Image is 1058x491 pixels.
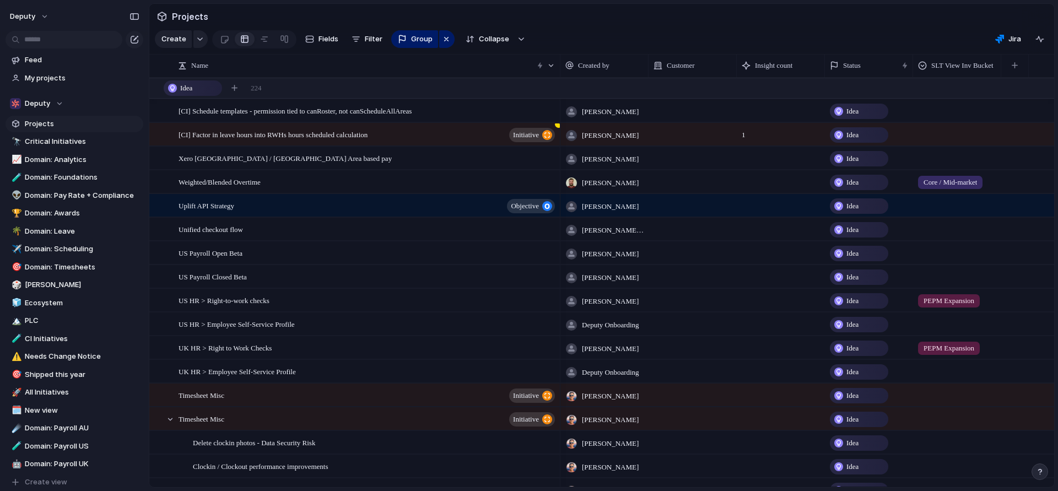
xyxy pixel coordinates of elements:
[582,367,639,378] span: Deputy Onboarding
[319,34,338,45] span: Fields
[12,279,19,292] div: 🎲
[459,30,515,48] button: Collapse
[846,153,859,164] span: Idea
[179,175,261,188] span: Weighted/Blended Overtime
[12,243,19,256] div: ✈️
[924,295,974,306] span: PEPM Expansion
[155,30,192,48] button: Create
[10,458,21,470] button: 🤖
[25,244,139,255] span: Domain: Scheduling
[10,11,35,22] span: deputy
[846,106,859,117] span: Idea
[180,83,192,94] span: Idea
[582,201,639,212] span: [PERSON_NAME]
[170,7,210,26] span: Projects
[25,441,139,452] span: Domain: Payroll US
[193,460,328,472] span: Clockin / Clockout performance improvements
[179,104,412,117] span: [CI] Schedule templates - permission tied to canRoster, not canScheduleAllAreas
[582,106,639,117] span: [PERSON_NAME]
[582,154,639,165] span: [PERSON_NAME]
[10,226,21,237] button: 🌴
[25,190,139,201] span: Domain: Pay Rate + Compliance
[179,294,269,306] span: US HR > Right-to-work checks
[411,34,433,45] span: Group
[25,73,139,84] span: My projects
[846,295,859,306] span: Idea
[12,189,19,202] div: 👽
[846,438,859,449] span: Idea
[179,389,224,401] span: Timesheet Misc
[1008,34,1021,45] span: Jira
[10,405,21,416] button: 🗓️
[6,331,143,347] a: 🧪CI Initiatives
[10,441,21,452] button: 🧪
[582,343,639,354] span: [PERSON_NAME]
[755,60,792,71] span: Insight count
[12,153,19,166] div: 📈
[6,456,143,472] a: 🤖Domain: Payroll UK
[301,30,343,48] button: Fields
[6,70,143,87] a: My projects
[513,127,539,143] span: initiative
[6,312,143,329] a: 🏔️PLC
[6,133,143,150] div: 🔭Critical Initiatives
[582,414,639,425] span: [PERSON_NAME]
[846,224,859,235] span: Idea
[10,262,21,273] button: 🎯
[12,350,19,363] div: ⚠️
[846,248,859,259] span: Idea
[179,223,243,235] span: Unified checkout flow
[582,438,639,449] span: [PERSON_NAME]
[6,241,143,257] a: ✈️Domain: Scheduling
[582,320,639,331] span: Deputy Onboarding
[6,348,143,365] a: ⚠️Needs Change Notice
[12,386,19,399] div: 🚀
[6,474,143,490] button: Create view
[6,169,143,186] a: 🧪Domain: Foundations
[931,60,994,71] span: SLT View Inv Bucket
[12,315,19,327] div: 🏔️
[6,384,143,401] a: 🚀All Initiatives
[25,136,139,147] span: Critical Initiatives
[6,205,143,222] div: 🏆Domain: Awards
[12,171,19,184] div: 🧪
[10,154,21,165] button: 📈
[6,187,143,204] a: 👽Domain: Pay Rate + Compliance
[12,207,19,220] div: 🏆
[6,295,143,311] div: 🧊Ecosystem
[25,262,139,273] span: Domain: Timesheets
[6,402,143,419] a: 🗓️New view
[10,369,21,380] button: 🎯
[10,423,21,434] button: ☄️
[10,136,21,147] button: 🔭
[25,208,139,219] span: Domain: Awards
[12,404,19,417] div: 🗓️
[347,30,387,48] button: Filter
[25,118,139,130] span: Projects
[10,387,21,398] button: 🚀
[6,259,143,276] div: 🎯Domain: Timesheets
[179,270,247,283] span: US Payroll Closed Beta
[846,366,859,377] span: Idea
[25,351,139,362] span: Needs Change Notice
[179,152,392,164] span: Xero [GEOGRAPHIC_DATA] / [GEOGRAPHIC_DATA] Area based pay
[10,333,21,344] button: 🧪
[25,279,139,290] span: [PERSON_NAME]
[12,225,19,238] div: 🌴
[507,199,555,213] button: objective
[6,366,143,383] div: 🎯Shipped this year
[846,319,859,330] span: Idea
[191,60,208,71] span: Name
[10,279,21,290] button: 🎲
[582,130,639,141] span: [PERSON_NAME]
[25,315,139,326] span: PLC
[25,387,139,398] span: All Initiatives
[511,198,539,214] span: objective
